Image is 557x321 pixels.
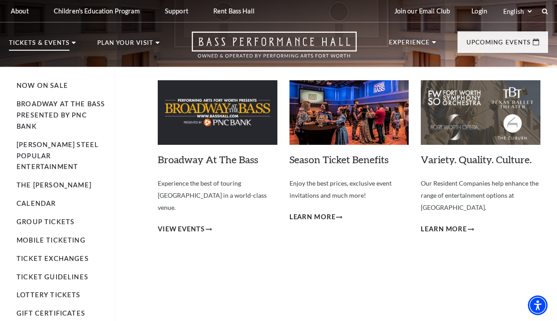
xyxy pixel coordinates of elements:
p: Plan Your Visit [97,40,153,51]
a: The [PERSON_NAME] [17,181,91,189]
img: Season Ticket Benefits [289,80,409,144]
p: Experience [389,39,430,50]
a: Learn More Season Ticket Benefits [289,212,343,223]
a: Broadway At The Bass presented by PNC Bank [17,100,105,130]
p: Children's Education Program [54,7,140,15]
span: View Events [158,224,205,235]
p: Rent Bass Hall [213,7,255,15]
a: Gift Certificates [17,309,85,317]
p: Tickets & Events [9,40,69,51]
a: Calendar [17,200,56,207]
a: Open this option [160,31,389,67]
a: Ticket Guidelines [17,273,88,281]
p: Experience the best of touring [GEOGRAPHIC_DATA] in a world-class venue. [158,178,277,213]
a: Now On Sale [17,82,68,89]
img: Variety. Quality. Culture. [421,80,540,144]
p: About [11,7,29,15]
a: Season Ticket Benefits [289,153,389,165]
p: Upcoming Events [466,39,531,50]
a: View Events [158,224,212,235]
a: Ticket Exchanges [17,255,89,262]
a: Broadway At The Bass [158,153,258,165]
span: Learn More [289,212,336,223]
a: [PERSON_NAME] Steel Popular Entertainment [17,141,99,171]
a: Variety. Quality. Culture. [421,153,532,165]
a: Group Tickets [17,218,74,226]
a: Mobile Ticketing [17,236,86,244]
img: Broadway At The Bass [158,80,277,144]
div: Accessibility Menu [528,295,548,315]
p: Enjoy the best prices, exclusive event invitations and much more! [289,178,409,201]
p: Our Resident Companies help enhance the range of entertainment options at [GEOGRAPHIC_DATA]. [421,178,540,213]
select: Select: [501,7,533,16]
a: Learn More Variety. Quality. Culture. [421,224,474,235]
p: Support [165,7,188,15]
a: Lottery Tickets [17,291,81,299]
span: Learn More [421,224,467,235]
